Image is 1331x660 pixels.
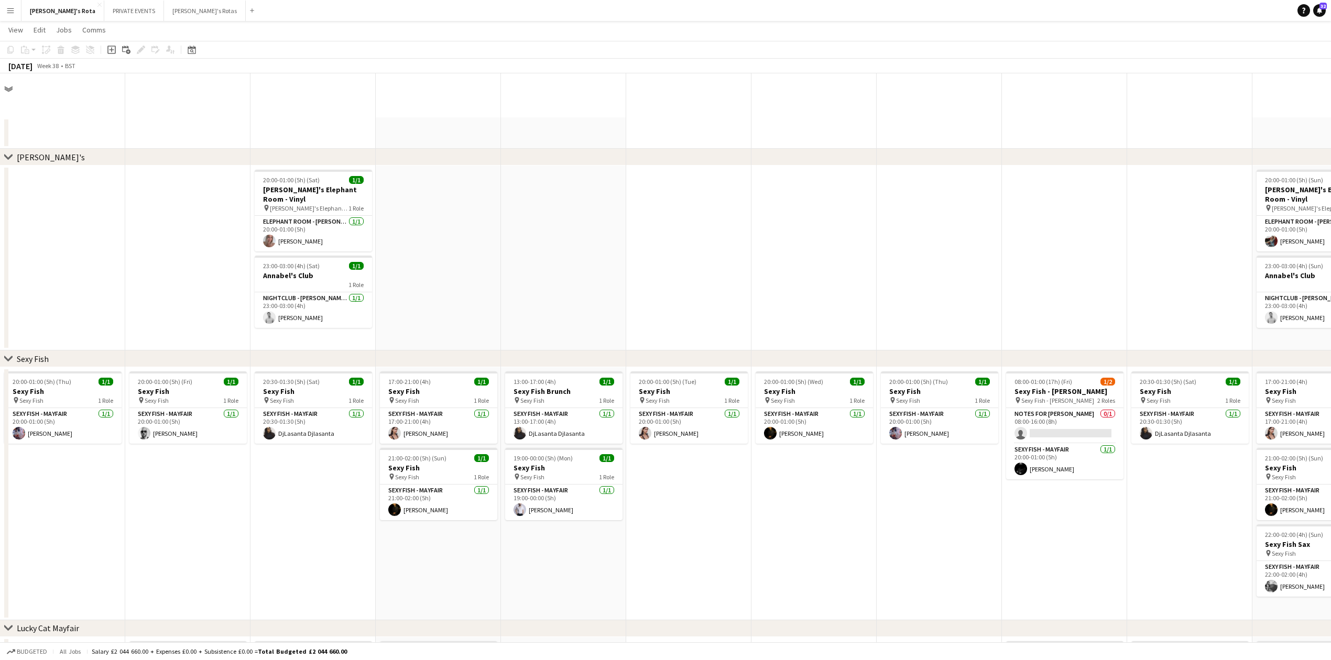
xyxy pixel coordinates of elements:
span: 22:00-02:00 (4h) (Sun) [1265,531,1323,538]
span: 20:30-01:30 (5h) (Sat) [263,378,320,386]
span: 20:00-01:00 (5h) (Fri) [138,378,192,386]
span: 2 Roles [1097,397,1115,404]
span: 1 Role [849,397,865,404]
span: Jobs [56,25,72,35]
span: 1 Role [474,473,489,481]
span: 23:00-03:00 (4h) (Sat) [263,262,320,270]
div: Salary £2 044 660.00 + Expenses £0.00 + Subsistence £0.00 = [92,647,347,655]
span: Sexy Fish [771,397,795,404]
button: Budgeted [5,646,49,657]
span: 08:00-01:00 (17h) (Fri) [1014,378,1072,386]
app-card-role: SEXY FISH - MAYFAIR1/117:00-21:00 (4h)[PERSON_NAME] [380,408,497,444]
span: 21:00-02:00 (5h) (Sun) [388,454,446,462]
span: 1/1 [975,378,990,386]
button: [PERSON_NAME]'s Rotas [164,1,246,21]
div: Sexy Fish [17,354,49,364]
app-card-role: SEXY FISH - MAYFAIR1/120:30-01:30 (5h)DjLasanta Djlasanta [1131,408,1249,444]
app-card-role: SEXY FISH - MAYFAIR1/113:00-17:00 (4h)DjLasanta Djlasanta [505,408,623,444]
h3: Sexy Fish [380,387,497,396]
app-job-card: 13:00-17:00 (4h)1/1Sexy Fish Brunch Sexy Fish1 RoleSEXY FISH - MAYFAIR1/113:00-17:00 (4h)DjLasant... [505,371,623,444]
span: Sexy Fish [395,397,419,404]
span: Sexy Fish [19,397,43,404]
app-card-role: SEXY FISH - MAYFAIR1/120:00-01:00 (5h)[PERSON_NAME] [4,408,122,444]
span: 1/1 [474,454,489,462]
span: 1 Role [348,281,364,289]
div: 23:00-03:00 (4h) (Sat)1/1Annabel's Club1 RoleNIGHTCLUB - [PERSON_NAME]'S1/123:00-03:00 (4h)[PERSO... [255,256,372,328]
span: 20:00-01:00 (5h) (Thu) [13,378,71,386]
span: Sexy Fish [520,397,544,404]
h3: Annabel's Club [255,271,372,280]
span: Sexy Fish [1272,549,1296,557]
app-job-card: 17:00-21:00 (4h)1/1Sexy Fish Sexy Fish1 RoleSEXY FISH - MAYFAIR1/117:00-21:00 (4h)[PERSON_NAME] [380,371,497,444]
span: 1 Role [975,397,990,404]
app-job-card: 19:00-00:00 (5h) (Mon)1/1Sexy Fish Sexy Fish1 RoleSEXY FISH - MAYFAIR1/119:00-00:00 (5h)[PERSON_N... [505,448,623,520]
span: 1 Role [348,397,364,404]
app-job-card: 20:30-01:30 (5h) (Sat)1/1Sexy Fish Sexy Fish1 RoleSEXY FISH - MAYFAIR1/120:30-01:30 (5h)DjLasanta... [255,371,372,444]
h3: Sexy Fish [881,387,998,396]
span: 1 Role [223,397,238,404]
app-card-role: SEXY FISH - MAYFAIR1/121:00-02:00 (5h)[PERSON_NAME] [380,485,497,520]
span: 20:30-01:30 (5h) (Sat) [1140,378,1196,386]
span: 1/1 [599,454,614,462]
span: Edit [34,25,46,35]
span: Sexy Fish [1147,397,1171,404]
a: 32 [1313,4,1326,17]
h3: Sexy Fish [129,387,247,396]
span: Week 38 [35,62,61,70]
a: Comms [78,23,110,37]
app-job-card: 08:00-01:00 (17h) (Fri)1/2Sexy Fish - [PERSON_NAME] Sexy Fish - [PERSON_NAME]2 RolesNotes for [PE... [1006,371,1123,479]
div: [DATE] [8,61,32,71]
div: 21:00-02:00 (5h) (Sun)1/1Sexy Fish Sexy Fish1 RoleSEXY FISH - MAYFAIR1/121:00-02:00 (5h)[PERSON_N... [380,448,497,520]
app-card-role: NIGHTCLUB - [PERSON_NAME]'S1/123:00-03:00 (4h)[PERSON_NAME] [255,292,372,328]
app-card-role: SEXY FISH - MAYFAIR1/120:30-01:30 (5h)DjLasanta Djlasanta [255,408,372,444]
app-card-role: Notes for [PERSON_NAME]0/108:00-16:00 (8h) [1006,408,1123,444]
app-card-role: SEXY FISH - MAYFAIR1/120:00-01:00 (5h)[PERSON_NAME] [881,408,998,444]
a: Jobs [52,23,76,37]
span: 1 Role [348,204,364,212]
app-card-role: SEXY FISH - MAYFAIR1/120:00-01:00 (5h)[PERSON_NAME] [630,408,748,444]
span: All jobs [58,647,83,655]
span: 21:00-02:00 (5h) (Sun) [1265,454,1323,462]
span: Sexy Fish [646,397,670,404]
span: 1/1 [474,378,489,386]
a: View [4,23,27,37]
h3: Sexy Fish [505,463,623,472]
span: Sexy Fish [896,397,920,404]
span: Budgeted [17,648,47,655]
span: 1/1 [224,378,238,386]
app-job-card: 20:00-01:00 (5h) (Tue)1/1Sexy Fish Sexy Fish1 RoleSEXY FISH - MAYFAIR1/120:00-01:00 (5h)[PERSON_N... [630,371,748,444]
h3: Sexy Fish [4,387,122,396]
span: 20:00-01:00 (5h) (Sat) [263,176,320,184]
app-job-card: 20:00-01:00 (5h) (Fri)1/1Sexy Fish Sexy Fish1 RoleSEXY FISH - MAYFAIR1/120:00-01:00 (5h)[PERSON_N... [129,371,247,444]
h3: Sexy Fish - [PERSON_NAME] [1006,387,1123,396]
div: 20:00-01:00 (5h) (Thu)1/1Sexy Fish Sexy Fish1 RoleSEXY FISH - MAYFAIR1/120:00-01:00 (5h)[PERSON_N... [881,371,998,444]
h3: Sexy Fish [380,463,497,472]
span: Comms [82,25,106,35]
button: [PERSON_NAME]'s Rota [21,1,104,21]
span: 1/1 [725,378,739,386]
span: [PERSON_NAME]'s Elephant Room- Vinyl Set [270,204,348,212]
span: 32 [1319,3,1327,9]
span: 20:00-01:00 (5h) (Tue) [639,378,696,386]
span: Sexy Fish - [PERSON_NAME] [1021,397,1094,404]
span: 1 Role [599,397,614,404]
app-job-card: 20:30-01:30 (5h) (Sat)1/1Sexy Fish Sexy Fish1 RoleSEXY FISH - MAYFAIR1/120:30-01:30 (5h)DjLasanta... [1131,371,1249,444]
app-card-role: SEXY FISH - MAYFAIR1/119:00-00:00 (5h)[PERSON_NAME] [505,485,623,520]
span: 17:00-21:00 (4h) [1265,378,1307,386]
span: Sexy Fish [270,397,294,404]
app-job-card: 20:00-01:00 (5h) (Wed)1/1Sexy Fish Sexy Fish1 RoleSEXY FISH - MAYFAIR1/120:00-01:00 (5h)[PERSON_N... [756,371,873,444]
span: 1 Role [1225,397,1240,404]
span: 1/1 [349,262,364,270]
span: 1/1 [599,378,614,386]
span: 23:00-03:00 (4h) (Sun) [1265,262,1323,270]
app-job-card: 20:00-01:00 (5h) (Sat)1/1[PERSON_NAME]'s Elephant Room - Vinyl [PERSON_NAME]'s Elephant Room- Vin... [255,170,372,251]
h3: Sexy Fish [756,387,873,396]
h3: [PERSON_NAME]'s Elephant Room - Vinyl [255,185,372,204]
span: Sexy Fish [1272,473,1296,481]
